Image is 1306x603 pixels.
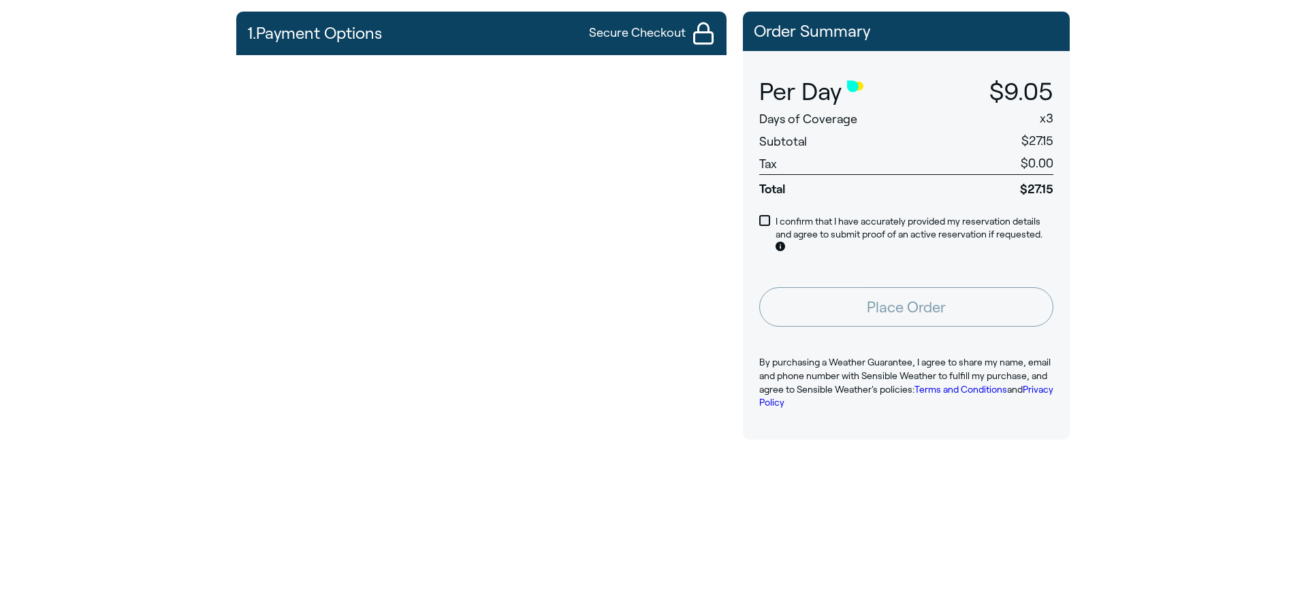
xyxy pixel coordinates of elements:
[776,215,1053,255] p: I confirm that I have accurately provided my reservation details and agree to submit proof of an ...
[236,12,727,55] button: 1.Payment OptionsSecure Checkout
[914,384,1007,395] a: Terms and Conditions
[759,287,1053,327] button: Place Order
[234,63,729,549] iframe: Secure payment input frame
[247,17,382,50] h2: 1. Payment Options
[1021,134,1053,148] span: $27.15
[759,112,857,126] span: Days of Coverage
[743,461,1070,557] iframe: Customer reviews powered by Trustpilot
[759,78,842,105] span: Per Day
[759,157,777,171] span: Tax
[1040,112,1053,125] span: x 3
[759,135,807,148] span: Subtotal
[759,356,1053,409] p: By purchasing a Weather Guarantee, I agree to share my name, email and phone number with Sensible...
[1021,157,1053,170] span: $0.00
[759,174,939,197] span: Total
[754,22,1059,40] p: Order Summary
[589,25,686,42] span: Secure Checkout
[939,174,1053,197] span: $27.15
[989,78,1053,105] span: $9.05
